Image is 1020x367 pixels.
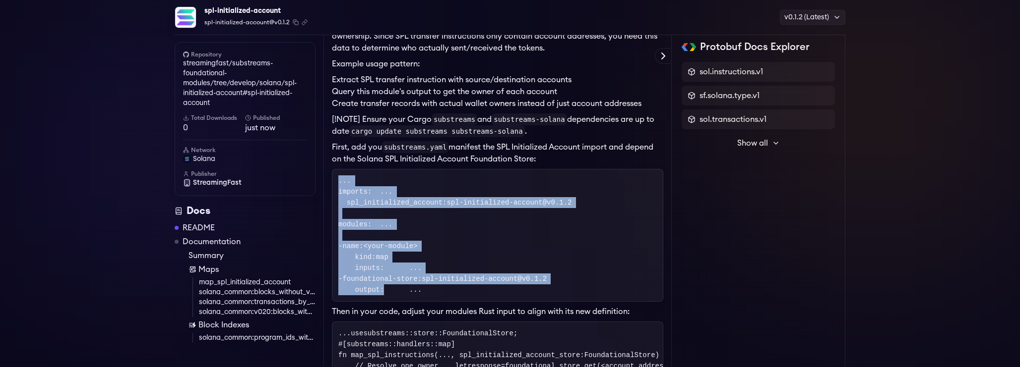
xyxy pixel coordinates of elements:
[183,222,215,234] a: README
[338,177,351,185] span: ...
[332,113,663,137] p: [!NOTE] Ensure your Cargo and dependencies are up to date .
[332,141,663,165] p: First, add you manifest the SPL Initialized Account import and depend on the Solana SPL Initializ...
[700,113,766,125] span: sol.transactions.v1
[446,199,572,207] span: spl-initialized-account@v0.1.2
[422,275,547,283] span: spl-initialized-account@v0.1.2
[183,51,307,58] h6: Repository
[189,263,316,275] a: Maps
[338,351,805,359] span: ( ., spl_initialized_account_store: ) -> Result SplInstructions, Error {
[193,154,215,164] span: solana
[183,178,307,188] a: StreamingFast
[183,58,307,108] a: streamingfast/substreams-foundational-modules/tree/develop/solana/spl-initialized-account#spl-ini...
[338,351,347,359] span: fn
[183,236,241,248] a: Documentation
[183,155,191,163] img: solana
[199,277,316,287] a: map_spl_initialized_account
[332,58,663,70] p: Example usage pattern:
[355,286,380,294] span: output
[338,329,351,337] span: .
[189,265,196,273] img: Map icon
[355,253,372,261] span: kind
[355,264,380,272] span: inputs
[199,307,316,317] a: solana_common:v020:blocks_without_votes
[700,40,810,54] h2: Protobuf Docs Explorer
[349,125,525,137] code: cargo update substreams substreams-solana
[189,319,316,331] a: Block Indexes
[199,287,316,297] a: solana_common:blocks_without_votes
[439,351,447,359] span: ..
[682,43,696,51] img: Protobuf
[189,321,196,329] img: Block Index icon
[338,199,572,207] span: :
[584,351,655,359] span: FoundationalStore
[780,10,845,25] div: v0.1.2 (Latest)
[700,90,760,102] span: sf.solana.type.v1
[338,220,372,228] span: :
[376,253,388,261] span: map
[351,351,434,359] span: map_spl_instructions
[338,253,388,261] span: :
[199,297,316,307] a: solana_common:transactions_by_programid_without_votes
[380,220,392,228] span: ...
[382,141,448,153] code: substreams.yaml
[183,170,307,178] h6: Publisher
[338,264,384,272] span: :
[432,113,477,125] code: substreams
[183,52,189,57] img: github
[193,178,242,188] span: StreamingFast
[342,242,359,250] span: name
[175,204,316,218] div: Docs
[338,220,368,228] span: modules
[342,275,417,283] span: foundational-store
[183,122,245,134] span: 0
[338,188,368,196] span: imports
[183,114,245,122] h6: Total Downloads
[189,250,316,262] a: Summary
[199,333,316,343] a: solana_common:program_ids_without_votes
[204,4,308,18] div: spl-initialized-account
[183,146,307,154] h6: Network
[351,329,363,337] span: use
[338,340,455,348] span: #[substreams::handlers::map]
[363,242,417,250] span: <your-module>
[183,154,307,164] a: solana
[302,19,308,25] button: Copy .spkg link to clipboard
[332,98,663,109] li: Create transfer records with actual wallet owners instead of just account addresses
[245,114,307,122] h6: Published
[409,286,422,294] span: ...
[332,74,663,86] li: Extract SPL transfer instruction with source/destination accounts
[492,113,567,125] code: substreams-solana
[338,188,372,196] span: :
[700,66,763,78] span: sol.instructions.v1
[293,19,299,25] button: Copy package name and version
[338,242,418,250] span: - :
[351,329,517,337] span: substreams::store::FoundationalStore;
[175,7,196,28] img: Package Logo
[682,133,835,153] button: Show all
[380,188,392,196] span: ...
[347,199,443,207] span: spl_initialized_account
[332,18,663,54] p: This module is typically used by SPL token transfer modules to resolve account ownership. Since S...
[338,286,384,294] span: :
[338,275,547,283] span: - :
[409,264,422,272] span: ...
[737,137,768,149] span: Show all
[245,122,307,134] span: just now
[338,329,347,337] span: ..
[204,18,290,27] span: spl-initialized-account@v0.1.2
[332,306,663,317] p: Then in your code, adjust your modules Rust input to align with its new definition:
[332,86,663,98] li: Query this module's output to get the owner of each account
